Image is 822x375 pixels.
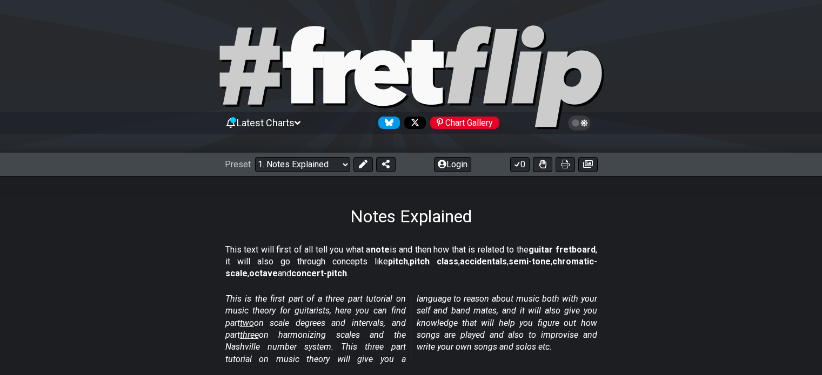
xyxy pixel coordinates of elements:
button: Login [434,157,471,172]
strong: semi-tone [509,256,551,267]
strong: pitch class [410,256,458,267]
span: two [240,318,254,328]
a: Follow #fretflip at Bluesky [374,117,400,129]
h1: Notes Explained [350,206,472,227]
strong: pitch [388,256,408,267]
button: Edit Preset [353,157,373,172]
button: Share Preset [376,157,396,172]
a: Follow #fretflip at X [400,117,426,129]
span: three [240,330,259,340]
span: Preset [225,159,251,169]
select: Preset [255,157,350,172]
strong: note [371,244,390,255]
button: Create image [578,157,598,172]
div: Chart Gallery [430,117,499,129]
a: #fretflip at Pinterest [426,117,499,129]
em: This is the first part of a three part tutorial on music theory for guitarists, here you can find... [225,294,597,364]
span: Latest Charts [237,117,295,128]
strong: accidentals [460,256,507,267]
span: Toggle light / dark theme [573,118,586,128]
p: This text will first of all tell you what a is and then how that is related to the , it will also... [225,244,597,280]
button: 0 [510,157,530,172]
strong: guitar fretboard [529,244,596,255]
button: Print [556,157,575,172]
strong: concert-pitch [291,268,347,278]
button: Toggle Dexterity for all fretkits [533,157,552,172]
strong: octave [249,268,278,278]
